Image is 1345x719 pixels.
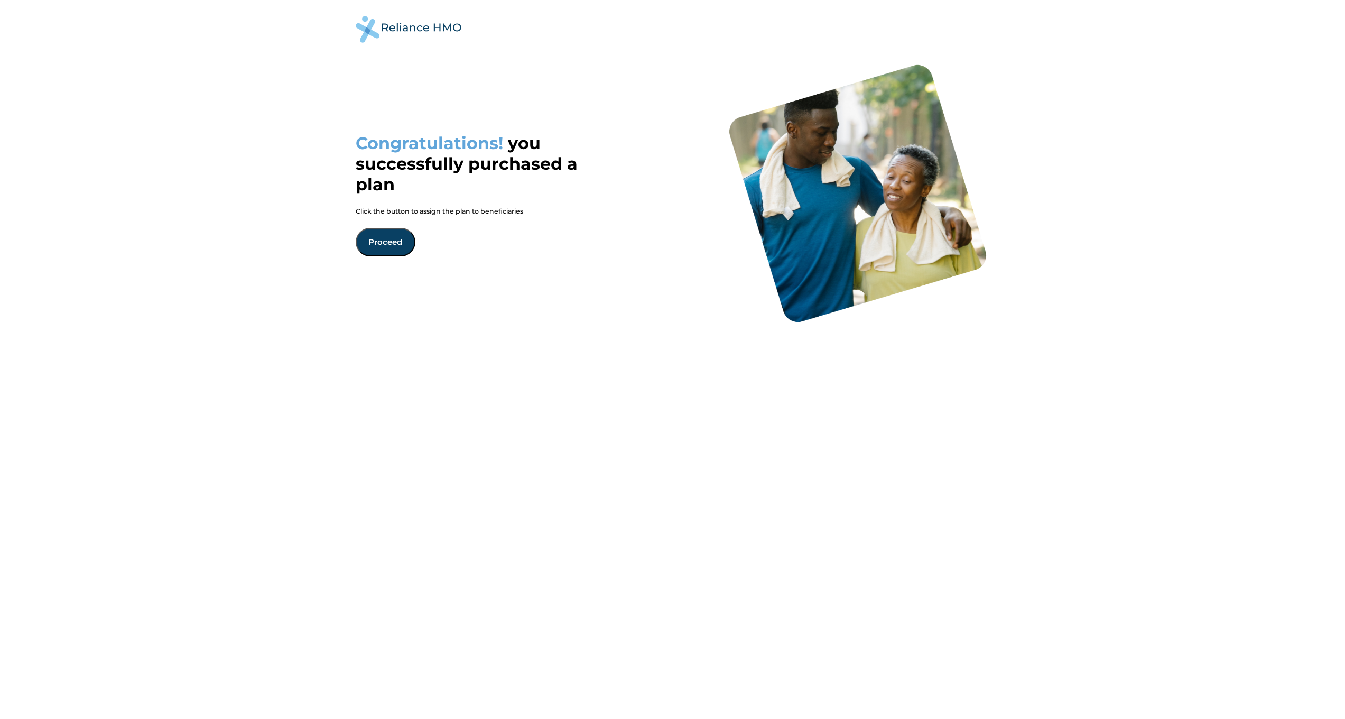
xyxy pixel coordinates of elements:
[356,16,461,43] img: logo
[726,61,990,326] img: purchase success
[356,133,599,195] h1: you successfully purchased a plan
[356,228,415,256] button: Proceed
[356,133,503,153] span: Congratulations!
[356,207,599,215] p: Click the button to assign the plan to beneficiaries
